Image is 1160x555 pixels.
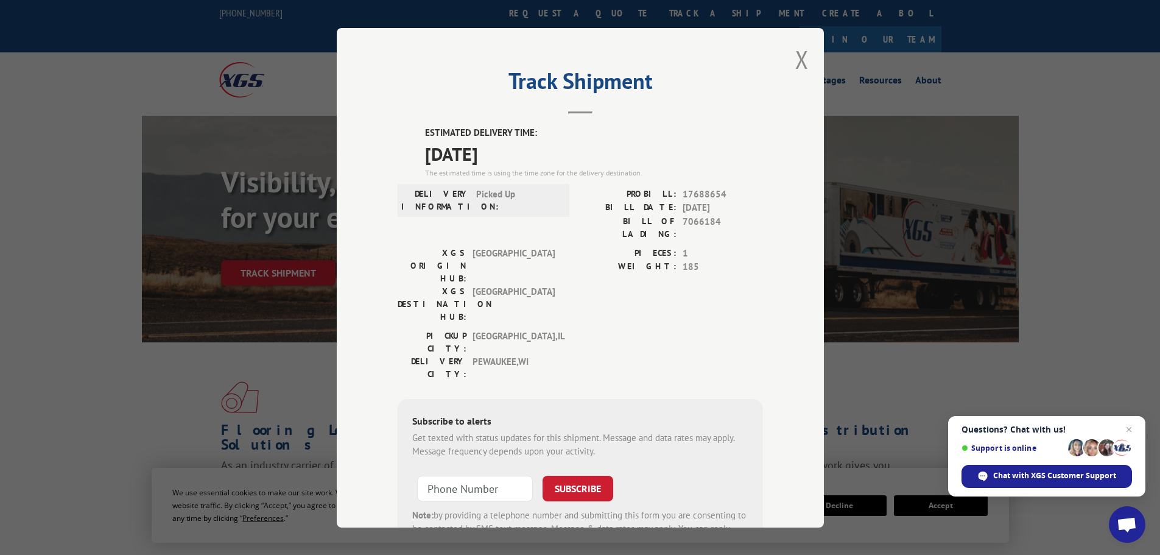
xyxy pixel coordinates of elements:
label: DELIVERY INFORMATION: [401,187,470,213]
div: Subscribe to alerts [412,413,748,431]
button: Close modal [795,43,809,76]
label: BILL OF LADING: [580,214,677,240]
span: Support is online [961,444,1064,453]
button: SUBSCRIBE [543,475,613,501]
strong: Note: [412,509,434,520]
div: Get texted with status updates for this shipment. Message and data rates may apply. Message frequ... [412,431,748,458]
label: ESTIMATED DELIVERY TIME: [425,126,763,140]
span: [DATE] [683,201,763,215]
div: Chat with XGS Customer Support [961,465,1132,488]
span: Chat with XGS Customer Support [993,470,1116,481]
label: WEIGHT: [580,260,677,274]
span: 185 [683,260,763,274]
label: BILL DATE: [580,201,677,215]
span: 17688654 [683,187,763,201]
h2: Track Shipment [398,72,763,96]
div: The estimated time is using the time zone for the delivery destination. [425,167,763,178]
label: PIECES: [580,246,677,260]
div: by providing a telephone number and submitting this form you are consenting to be contacted by SM... [412,508,748,550]
span: 7066184 [683,214,763,240]
span: [GEOGRAPHIC_DATA] [473,246,555,285]
span: [GEOGRAPHIC_DATA] [473,285,555,323]
label: PICKUP CITY: [398,329,466,355]
label: XGS ORIGIN HUB: [398,246,466,285]
span: [GEOGRAPHIC_DATA] , IL [473,329,555,355]
label: PROBILL: [580,187,677,201]
label: DELIVERY CITY: [398,355,466,380]
span: Questions? Chat with us! [961,425,1132,434]
input: Phone Number [417,475,533,501]
div: Open chat [1109,506,1145,543]
span: Close chat [1122,422,1136,437]
span: Picked Up [476,187,558,213]
label: XGS DESTINATION HUB: [398,285,466,323]
span: [DATE] [425,140,763,167]
span: PEWAUKEE , WI [473,355,555,380]
span: 1 [683,246,763,260]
